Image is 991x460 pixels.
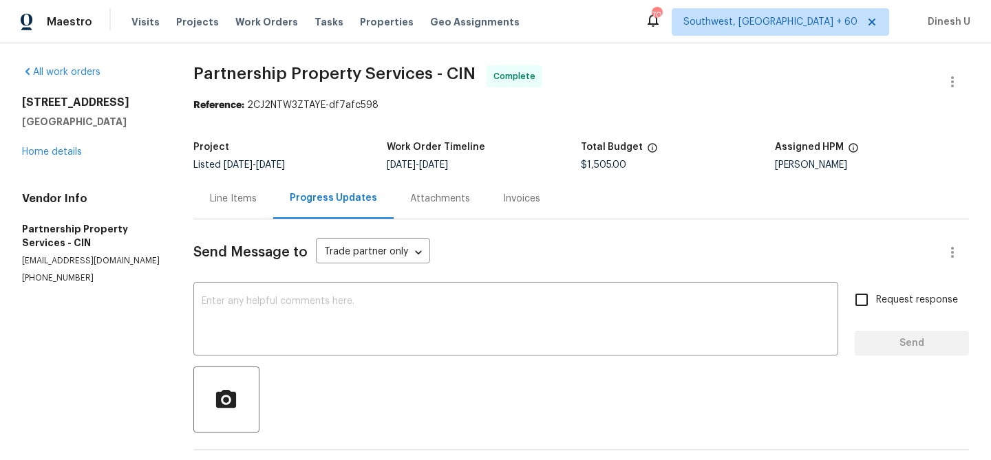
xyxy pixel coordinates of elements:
span: [DATE] [256,160,285,170]
span: Visits [131,15,160,29]
span: Dinesh U [922,15,970,29]
h5: Project [193,142,229,152]
span: Work Orders [235,15,298,29]
div: Trade partner only [316,241,430,264]
a: All work orders [22,67,100,77]
span: $1,505.00 [581,160,626,170]
span: [DATE] [387,160,416,170]
div: Line Items [210,192,257,206]
span: [DATE] [224,160,253,170]
div: Progress Updates [290,191,377,205]
div: Invoices [503,192,540,206]
span: Maestro [47,15,92,29]
span: - [387,160,448,170]
a: Home details [22,147,82,157]
b: Reference: [193,100,244,110]
span: [DATE] [419,160,448,170]
h5: Total Budget [581,142,643,152]
h5: Work Order Timeline [387,142,485,152]
h5: Assigned HPM [775,142,844,152]
span: Listed [193,160,285,170]
div: 2CJ2NTW3ZTAYE-df7afc598 [193,98,970,112]
span: Projects [176,15,219,29]
span: The total cost of line items that have been proposed by Opendoor. This sum includes line items th... [647,142,658,160]
div: 708 [652,8,661,22]
h4: Vendor Info [22,192,160,206]
div: [PERSON_NAME] [775,160,969,170]
span: Tasks [315,17,343,27]
span: Send Message to [193,245,308,259]
span: The hpm assigned to this work order. [848,142,859,160]
span: Partnership Property Services - CIN [193,65,476,82]
span: Properties [360,15,414,29]
h2: [STREET_ADDRESS] [22,96,160,109]
p: [EMAIL_ADDRESS][DOMAIN_NAME] [22,255,160,267]
span: - [224,160,285,170]
span: Complete [493,69,541,83]
h5: [GEOGRAPHIC_DATA] [22,115,160,129]
span: Request response [876,293,958,307]
div: Attachments [410,192,470,206]
p: [PHONE_NUMBER] [22,272,160,284]
span: Southwest, [GEOGRAPHIC_DATA] + 60 [683,15,857,29]
span: Geo Assignments [430,15,520,29]
h5: Partnership Property Services - CIN [22,222,160,250]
